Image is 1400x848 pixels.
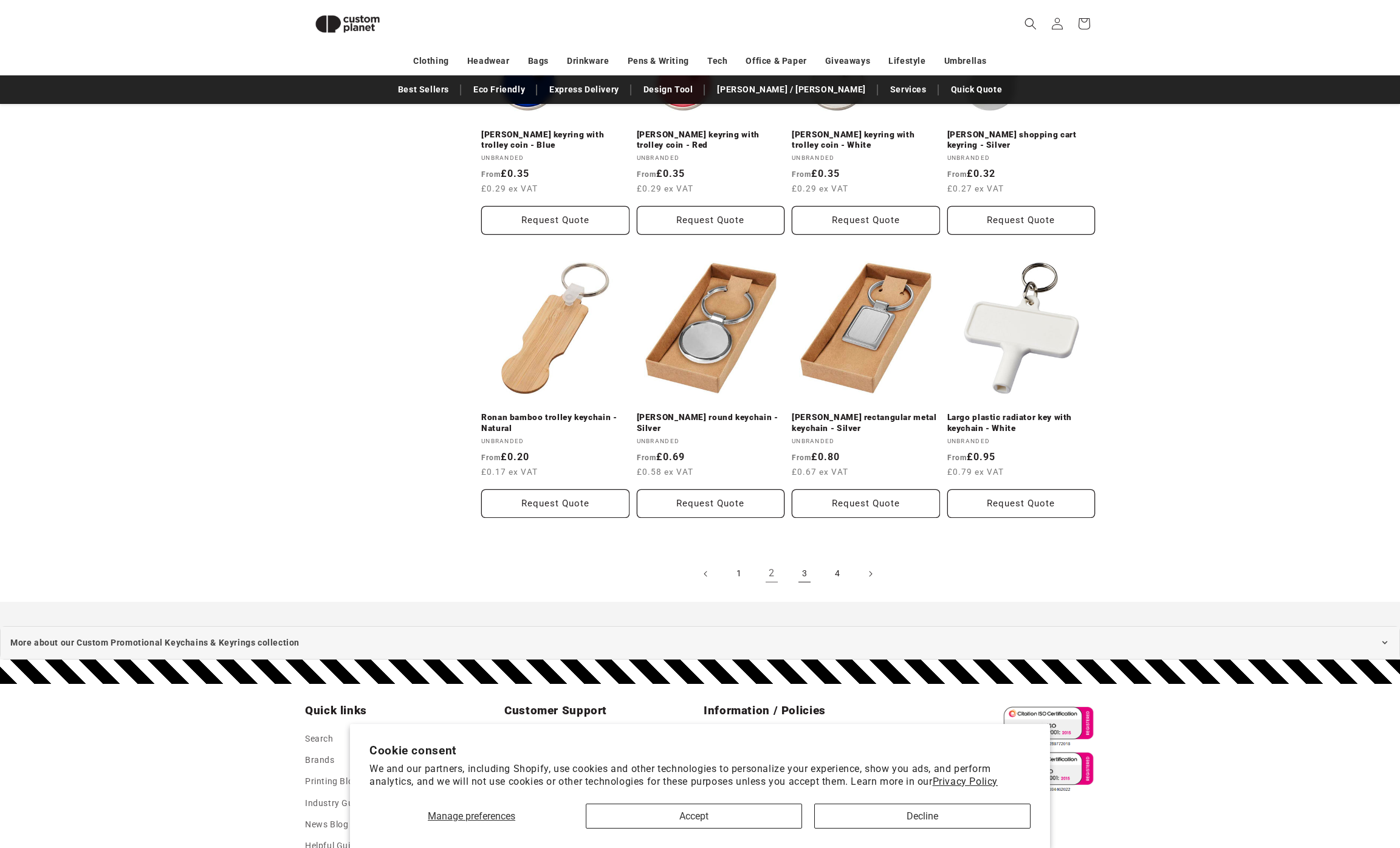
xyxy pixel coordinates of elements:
[369,804,574,829] button: Manage preferences
[305,703,497,718] h2: Quick links
[746,50,806,72] a: Office & Paper
[947,489,1096,518] button: Request Quote
[428,810,515,822] span: Manage preferences
[305,771,359,792] a: Printing Blog
[467,79,531,100] a: Eco Friendly
[726,560,752,587] a: Page 1
[792,206,940,235] button: Request Quote
[944,50,987,72] a: Umbrellas
[888,50,925,72] a: Lifestyle
[481,412,630,433] a: Ronan bamboo trolley keychain - Natural
[305,793,386,814] a: Industry Guide Blog
[704,703,896,718] h2: Information / Policies
[369,743,1031,757] h2: Cookie consent
[305,750,335,771] a: Brands
[481,206,630,235] button: Request Quote
[586,804,802,829] button: Accept
[305,5,390,43] img: Custom Planet
[481,560,1095,587] nav: Pagination
[628,50,689,72] a: Pens & Writing
[481,129,630,151] a: [PERSON_NAME] keyring with trolley coin - Blue
[305,731,334,750] a: Search
[1192,717,1400,848] iframe: Chat Widget
[637,489,785,518] button: Request Quote
[947,129,1096,151] a: [PERSON_NAME] shopping cart keyring - Silver
[1017,10,1044,37] summary: Search
[792,129,940,151] a: [PERSON_NAME] keyring with trolley coin - White
[791,560,818,587] a: Page 3
[792,489,940,518] button: Request Quote
[543,79,625,100] a: Express Delivery
[637,206,785,235] button: Request Quote
[567,50,609,72] a: Drinkware
[857,560,884,587] a: Next page
[825,50,870,72] a: Giveaways
[998,703,1095,749] img: ISO 9001 Certified
[711,79,871,100] a: [PERSON_NAME] / [PERSON_NAME]
[528,50,549,72] a: Bags
[637,129,785,151] a: [PERSON_NAME] keyring with trolley coin - Red
[637,412,785,433] a: [PERSON_NAME] round keychain - Silver
[947,206,1096,235] button: Request Quote
[933,776,998,787] a: Privacy Policy
[824,560,851,587] a: Page 4
[945,79,1009,100] a: Quick Quote
[884,79,933,100] a: Services
[792,412,940,433] a: [PERSON_NAME] rectangular metal keychain - Silver
[369,763,1031,788] p: We and our partners, including Shopify, use cookies and other technologies to personalize your ex...
[10,635,300,650] span: More about our Custom Promotional Keychains & Keyrings collection
[758,560,785,587] a: Page 2
[693,560,719,587] a: Previous page
[467,50,510,72] a: Headwear
[947,412,1096,433] a: Largo plastic radiator key with keychain - White
[392,79,455,100] a: Best Sellers
[305,814,348,835] a: News Blog
[481,489,630,518] button: Request Quote
[504,703,696,718] h2: Customer Support
[707,50,727,72] a: Tech
[413,50,449,72] a: Clothing
[814,804,1031,829] button: Decline
[637,79,699,100] a: Design Tool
